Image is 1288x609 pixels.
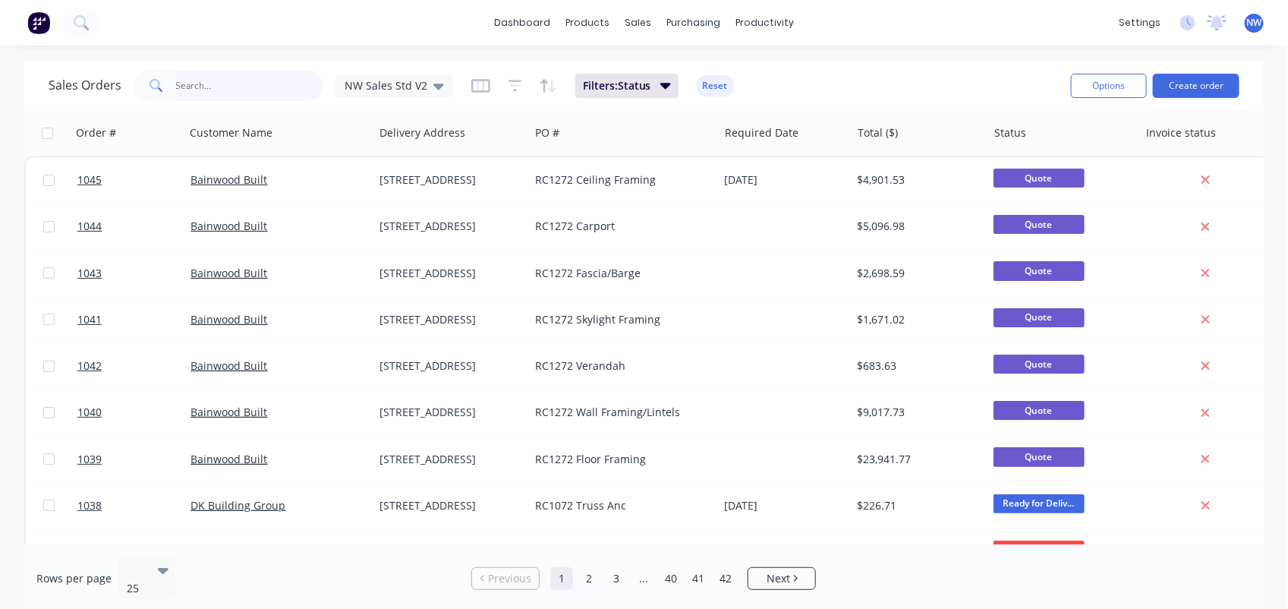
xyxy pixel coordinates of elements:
[1111,11,1168,34] div: settings
[687,567,710,590] a: Page 41
[535,125,559,140] div: PO #
[724,498,845,513] div: [DATE]
[76,125,116,140] div: Order #
[857,312,975,327] div: $1,671.02
[191,266,267,280] a: Bainwood Built
[191,405,267,419] a: Bainwood Built
[77,405,102,420] span: 1040
[535,498,703,513] div: RC1072 Truss Anc
[77,452,102,467] span: 1039
[659,11,728,34] div: purchasing
[994,261,1085,280] span: Quote
[605,567,628,590] a: Page 3
[77,358,102,374] span: 1042
[77,219,102,234] span: 1044
[77,437,191,482] a: 1039
[697,75,734,96] button: Reset
[535,219,703,234] div: RC1272 Carport
[728,11,801,34] div: productivity
[660,567,682,590] a: Page 40
[345,77,427,93] span: NW Sales Std V2
[379,358,516,374] div: [STREET_ADDRESS]
[1071,74,1147,98] button: Options
[724,172,845,188] div: [DATE]
[858,125,898,140] div: Total ($)
[379,172,516,188] div: [STREET_ADDRESS]
[535,452,703,467] div: RC1272 Floor Framing
[77,157,191,203] a: 1045
[994,541,1085,560] span: Waiting for Buy...
[77,251,191,296] a: 1043
[191,172,267,187] a: Bainwood Built
[379,219,516,234] div: [STREET_ADDRESS]
[77,172,102,188] span: 1045
[27,11,50,34] img: Factory
[857,452,975,467] div: $23,941.77
[857,358,975,374] div: $683.63
[379,125,465,140] div: Delivery Address
[632,567,655,590] a: Jump forward
[558,11,617,34] div: products
[994,308,1085,327] span: Quote
[472,571,539,586] a: Previous page
[994,355,1085,374] span: Quote
[714,567,737,590] a: Page 42
[77,498,102,513] span: 1038
[77,483,191,529] a: 1038
[550,567,573,590] a: Page 1 is your current page
[191,498,285,513] a: DK Building Group
[857,219,975,234] div: $5,096.98
[77,204,191,249] a: 1044
[583,78,651,93] span: Filters: Status
[127,581,145,596] div: 25
[857,405,975,420] div: $9,017.73
[488,571,531,586] span: Previous
[77,266,102,281] span: 1043
[77,297,191,342] a: 1041
[190,125,272,140] div: Customer Name
[49,78,121,93] h1: Sales Orders
[575,74,679,98] button: Filters:Status
[535,405,703,420] div: RC1272 Wall Framing/Lintels
[994,494,1085,513] span: Ready for Deliv...
[77,343,191,389] a: 1042
[191,452,267,466] a: Bainwood Built
[767,571,790,586] span: Next
[994,401,1085,420] span: Quote
[379,405,516,420] div: [STREET_ADDRESS]
[535,358,703,374] div: RC1272 Verandah
[535,266,703,281] div: RC1272 Fascia/Barge
[191,358,267,373] a: Bainwood Built
[36,571,112,586] span: Rows per page
[1146,125,1216,140] div: Invoice status
[748,571,815,586] a: Next page
[77,529,191,575] a: 1037
[77,312,102,327] span: 1041
[379,312,516,327] div: [STREET_ADDRESS]
[994,447,1085,466] span: Quote
[77,390,191,435] a: 1040
[1153,74,1239,98] button: Create order
[465,567,822,590] ul: Pagination
[857,172,975,188] div: $4,901.53
[994,169,1085,188] span: Quote
[191,312,267,327] a: Bainwood Built
[535,172,703,188] div: RC1272 Ceiling Framing
[994,215,1085,234] span: Quote
[857,498,975,513] div: $226.71
[994,125,1026,140] div: Status
[191,219,267,233] a: Bainwood Built
[857,266,975,281] div: $2,698.59
[617,11,659,34] div: sales
[725,125,798,140] div: Required Date
[487,11,558,34] a: dashboard
[578,567,600,590] a: Page 2
[1247,16,1262,30] span: NW
[176,71,324,101] input: Search...
[379,498,516,513] div: [STREET_ADDRESS]
[379,266,516,281] div: [STREET_ADDRESS]
[379,452,516,467] div: [STREET_ADDRESS]
[535,312,703,327] div: RC1272 Skylight Framing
